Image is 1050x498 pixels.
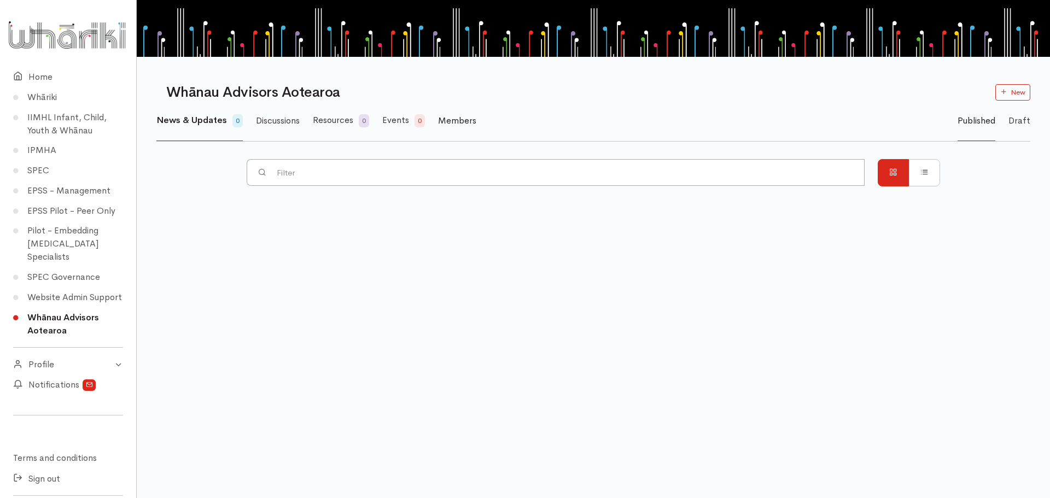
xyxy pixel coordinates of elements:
input: Filter [271,159,865,186]
iframe: LinkedIn Embedded Content [46,422,90,435]
a: Draft [1008,101,1030,141]
span: News & Updates [156,114,227,126]
h1: Whānau Advisors Aotearoa [166,85,982,101]
span: Members [438,115,476,126]
span: Resources [313,114,353,126]
span: 0 [359,114,369,127]
a: Published [958,101,995,141]
a: News & Updates 0 [156,101,243,141]
span: 0 [232,114,243,127]
a: Discussions [256,101,300,141]
span: Events [382,114,409,126]
span: 0 [415,114,425,127]
a: New [995,84,1030,101]
a: Members [438,101,476,141]
a: Resources 0 [313,101,369,141]
a: Events 0 [382,101,425,141]
span: Discussions [256,115,300,126]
